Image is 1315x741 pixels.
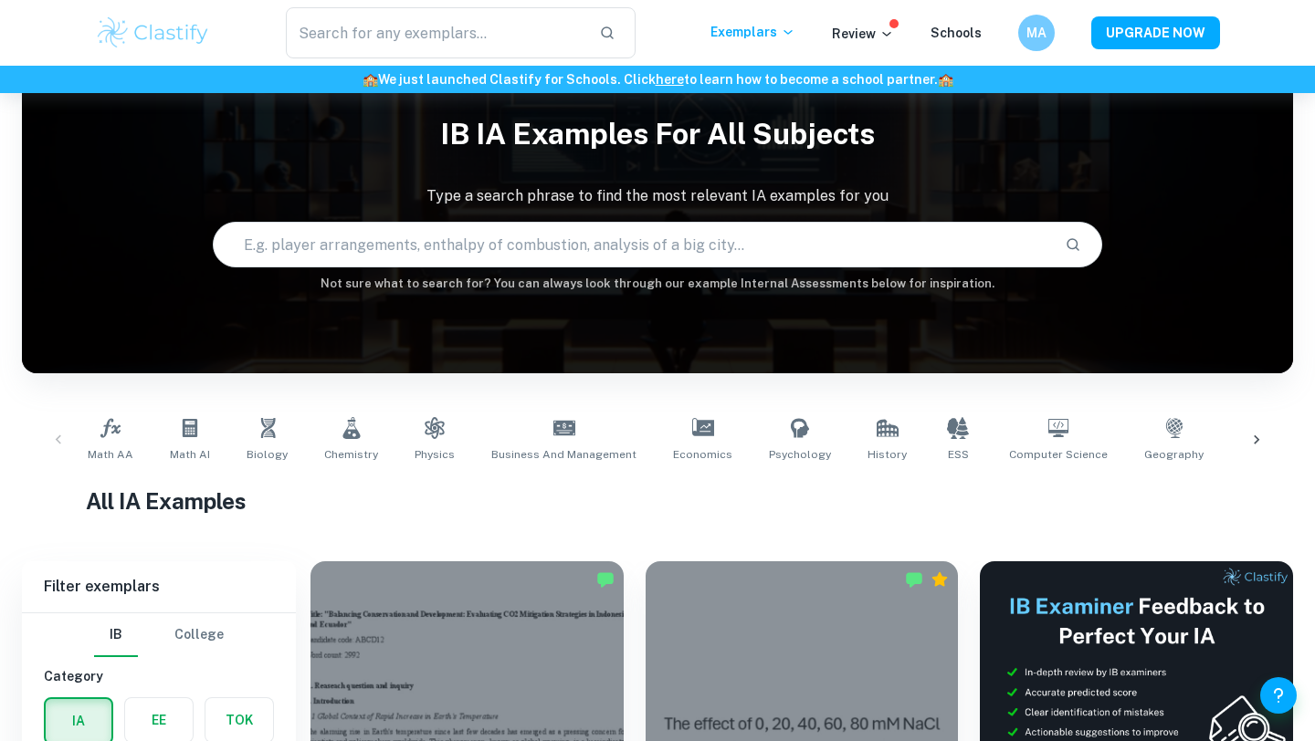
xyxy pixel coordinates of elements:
p: Review [832,24,894,44]
span: Geography [1144,446,1204,463]
button: MA [1018,15,1055,51]
input: Search for any exemplars... [286,7,584,58]
span: Economics [673,446,732,463]
span: Math AI [170,446,210,463]
h1: IB IA examples for all subjects [22,105,1293,163]
span: 🏫 [363,72,378,87]
h6: We just launched Clastify for Schools. Click to learn how to become a school partner. [4,69,1311,89]
input: E.g. player arrangements, enthalpy of combustion, analysis of a big city... [214,219,1050,270]
button: Help and Feedback [1260,677,1297,714]
h6: Category [44,666,274,686]
a: Schools [931,26,982,40]
button: College [174,613,224,657]
span: Business and Management [491,446,636,463]
button: Search [1057,229,1089,260]
span: Computer Science [1009,446,1108,463]
button: UPGRADE NOW [1091,16,1220,49]
span: History [868,446,907,463]
img: Marked [905,570,923,589]
h6: Not sure what to search for? You can always look through our example Internal Assessments below f... [22,275,1293,293]
span: Biology [247,446,288,463]
p: Exemplars [710,22,795,42]
img: Marked [596,570,615,589]
h6: MA [1026,23,1047,43]
span: ESS [948,446,969,463]
h1: All IA Examples [86,485,1230,517]
span: Math AA [88,446,133,463]
img: Clastify logo [95,15,211,51]
button: IB [94,613,138,657]
a: here [656,72,684,87]
span: 🏫 [938,72,953,87]
span: Psychology [769,446,831,463]
span: Physics [415,446,455,463]
p: Type a search phrase to find the most relevant IA examples for you [22,185,1293,207]
div: Premium [931,570,949,589]
h6: Filter exemplars [22,561,296,612]
span: Chemistry [324,446,378,463]
div: Filter type choice [94,613,224,657]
